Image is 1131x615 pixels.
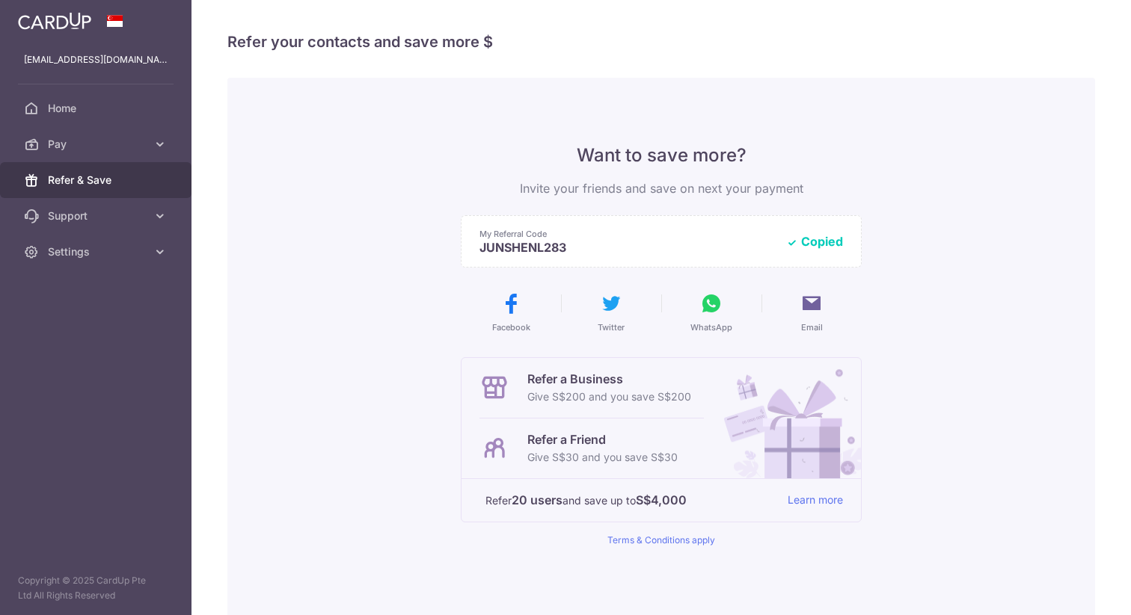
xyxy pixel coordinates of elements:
[48,101,147,116] span: Home
[598,321,625,333] span: Twitter
[710,358,861,478] img: Refer
[485,491,776,510] p: Refer and save up to
[461,179,862,197] p: Invite your friends and save on next your payment
[227,30,1095,54] h4: Refer your contacts and save more $
[667,291,755,333] button: WhatsApp
[18,12,91,30] img: CardUp
[801,321,823,333] span: Email
[690,321,732,333] span: WhatsApp
[467,291,555,333] button: Facebook
[607,534,715,546] a: Terms & Conditions apply
[567,291,655,333] button: Twitter
[767,291,856,333] button: Email
[24,52,168,67] p: [EMAIL_ADDRESS][DOMAIN_NAME]
[48,173,147,188] span: Refer & Save
[527,430,678,448] p: Refer a Friend
[48,208,147,223] span: Support
[492,321,530,333] span: Facebook
[461,143,862,167] p: Want to save more?
[527,448,678,466] p: Give S$30 and you save S$30
[512,491,563,509] strong: 20 users
[636,491,687,509] strong: S$4,000
[527,388,691,406] p: Give S$200 and you save S$200
[786,234,843,249] button: Copied
[527,370,691,388] p: Refer a Business
[479,228,774,240] p: My Referral Code
[479,240,774,255] p: JUNSHENL283
[48,244,147,259] span: Settings
[788,491,843,510] a: Learn more
[48,137,147,152] span: Pay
